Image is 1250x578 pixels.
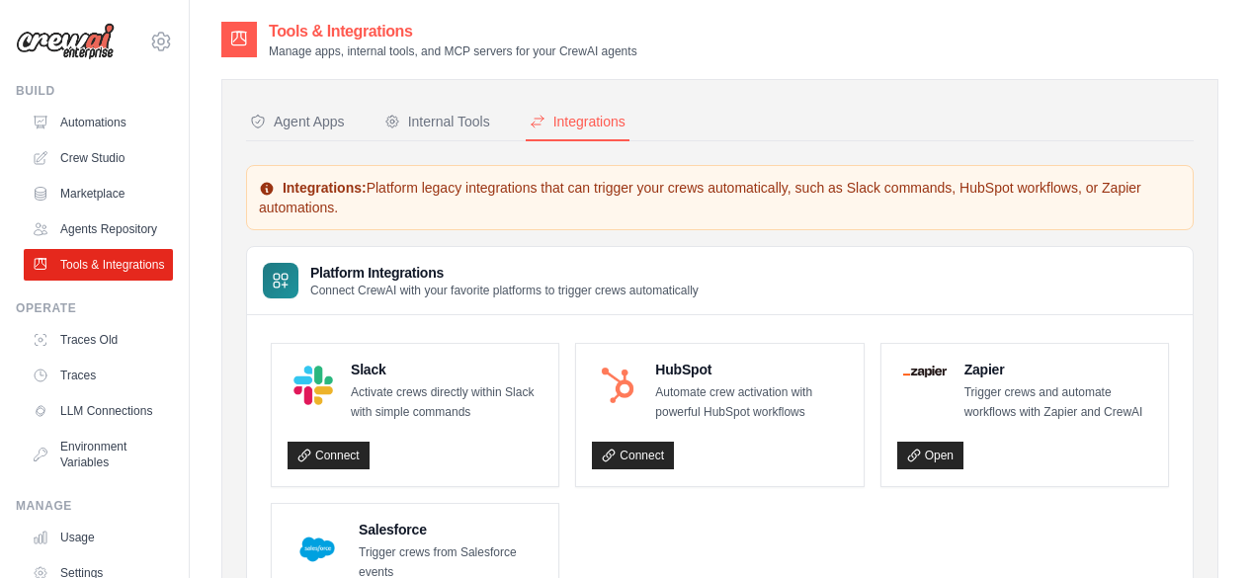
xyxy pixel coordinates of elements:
a: Crew Studio [24,142,173,174]
p: Platform legacy integrations that can trigger your crews automatically, such as Slack commands, H... [259,178,1181,217]
a: LLM Connections [24,395,173,427]
p: Connect CrewAI with your favorite platforms to trigger crews automatically [310,283,699,298]
p: Automate crew activation with powerful HubSpot workflows [655,383,847,422]
a: Connect [288,442,370,469]
img: Salesforce Logo [293,526,341,573]
p: Manage apps, internal tools, and MCP servers for your CrewAI agents [269,43,637,59]
h2: Tools & Integrations [269,20,637,43]
div: Internal Tools [384,112,490,131]
a: Connect [592,442,674,469]
div: Agent Apps [250,112,345,131]
a: Agents Repository [24,213,173,245]
a: Open [897,442,963,469]
h4: Salesforce [359,520,542,539]
button: Agent Apps [246,104,349,141]
p: Activate crews directly within Slack with simple commands [351,383,542,422]
a: Marketplace [24,178,173,209]
button: Integrations [526,104,629,141]
a: Usage [24,522,173,553]
h4: Slack [351,360,542,379]
a: Traces [24,360,173,391]
p: Trigger crews and automate workflows with Zapier and CrewAI [964,383,1152,422]
img: Slack Logo [293,366,333,405]
div: Build [16,83,173,99]
div: Operate [16,300,173,316]
strong: Integrations: [283,180,367,196]
a: Tools & Integrations [24,249,173,281]
a: Traces Old [24,324,173,356]
div: Integrations [530,112,625,131]
button: Internal Tools [380,104,494,141]
img: HubSpot Logo [598,366,637,405]
a: Automations [24,107,173,138]
h4: Zapier [964,360,1152,379]
img: Logo [16,23,115,60]
h4: HubSpot [655,360,847,379]
img: Zapier Logo [903,366,947,377]
a: Environment Variables [24,431,173,478]
div: Manage [16,498,173,514]
h3: Platform Integrations [310,263,699,283]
